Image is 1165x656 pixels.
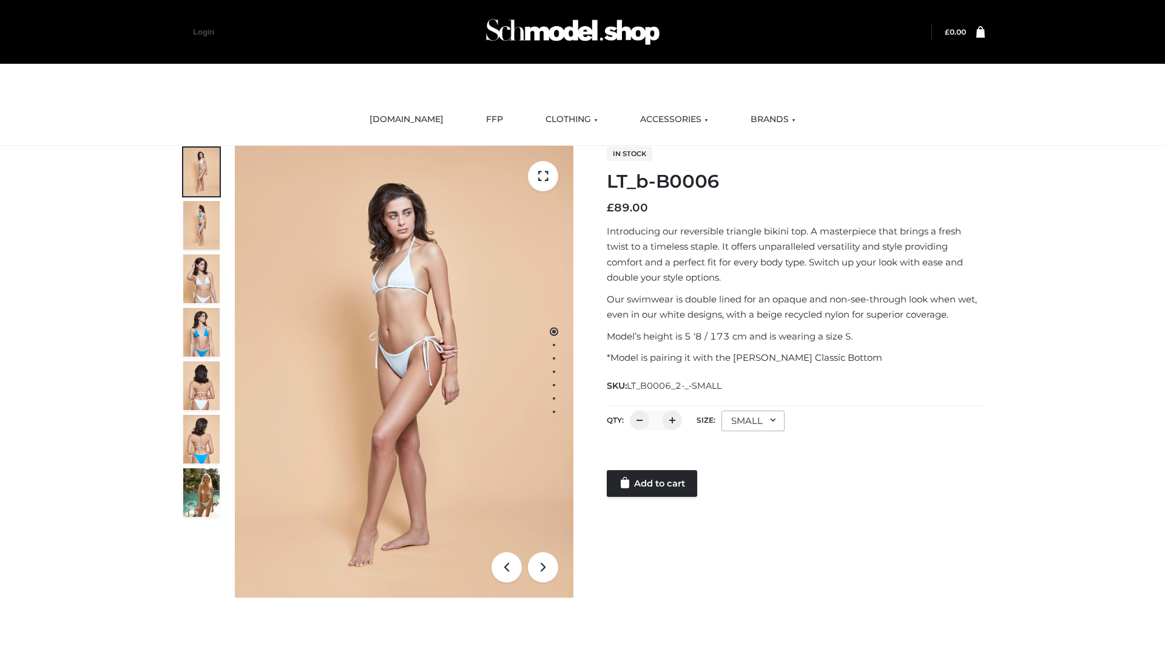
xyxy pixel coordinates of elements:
[945,27,950,36] span: £
[183,415,220,463] img: ArielClassicBikiniTop_CloudNine_AzureSky_OW114ECO_8-scaled.jpg
[607,201,614,214] span: £
[607,329,985,344] p: Model’s height is 5 ‘8 / 173 cm and is wearing a size S.
[607,292,985,323] p: Our swimwear is double lined for an opaque and non-see-through look when wet, even in our white d...
[193,27,214,36] a: Login
[945,27,966,36] a: £0.00
[607,146,652,161] span: In stock
[183,201,220,250] img: ArielClassicBikiniTop_CloudNine_AzureSky_OW114ECO_2-scaled.jpg
[607,470,697,497] a: Add to cart
[235,146,573,598] img: ArielClassicBikiniTop_CloudNine_AzureSky_OW114ECO_1
[482,8,664,56] img: Schmodel Admin 964
[607,224,985,285] p: Introducing our reversible triangle bikini top. A masterpiece that brings a fresh twist to a time...
[697,415,715,425] label: Size:
[536,106,607,133] a: CLOTHING
[607,378,723,393] span: SKU:
[721,411,785,431] div: SMALL
[477,106,512,133] a: FFP
[183,255,220,303] img: ArielClassicBikiniTop_CloudNine_AzureSky_OW114ECO_3-scaled.jpg
[183,468,220,517] img: Arieltop_CloudNine_AzureSky2.jpg
[627,380,721,391] span: LT_B0006_2-_-SMALL
[631,106,717,133] a: ACCESSORIES
[607,350,985,366] p: *Model is pairing it with the [PERSON_NAME] Classic Bottom
[607,171,985,193] h1: LT_b-B0006
[741,106,805,133] a: BRANDS
[183,308,220,357] img: ArielClassicBikiniTop_CloudNine_AzureSky_OW114ECO_4-scaled.jpg
[183,361,220,410] img: ArielClassicBikiniTop_CloudNine_AzureSky_OW114ECO_7-scaled.jpg
[607,415,624,425] label: QTY:
[945,27,966,36] bdi: 0.00
[183,148,220,196] img: ArielClassicBikiniTop_CloudNine_AzureSky_OW114ECO_1-scaled.jpg
[607,201,648,214] bdi: 89.00
[360,106,453,133] a: [DOMAIN_NAME]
